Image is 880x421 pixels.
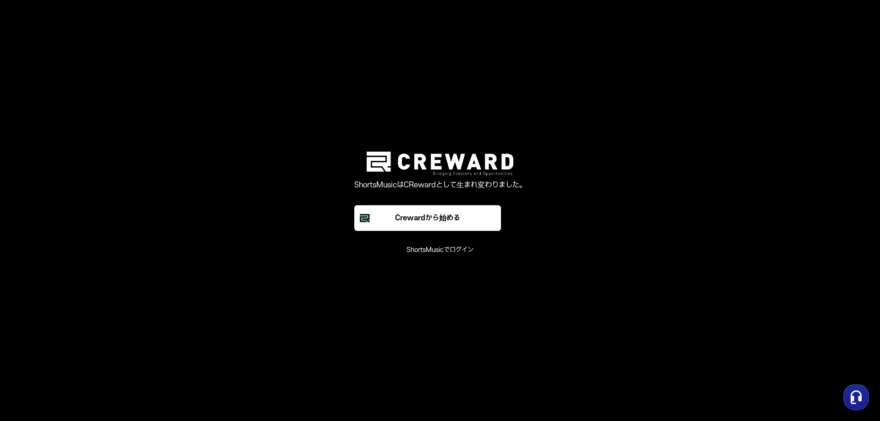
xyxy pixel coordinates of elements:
[354,181,526,189] font: ShortsMusicはCRewardとして生まれ変わりました。
[395,214,460,222] font: Crewardから始める
[407,246,473,254] font: ShortsMusicでログイン
[407,246,473,255] button: ShortsMusicでログイン
[367,152,513,176] img: クルーカードのロゴ
[354,205,501,231] button: Crewardから始める
[354,205,526,231] a: Crewardから始める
